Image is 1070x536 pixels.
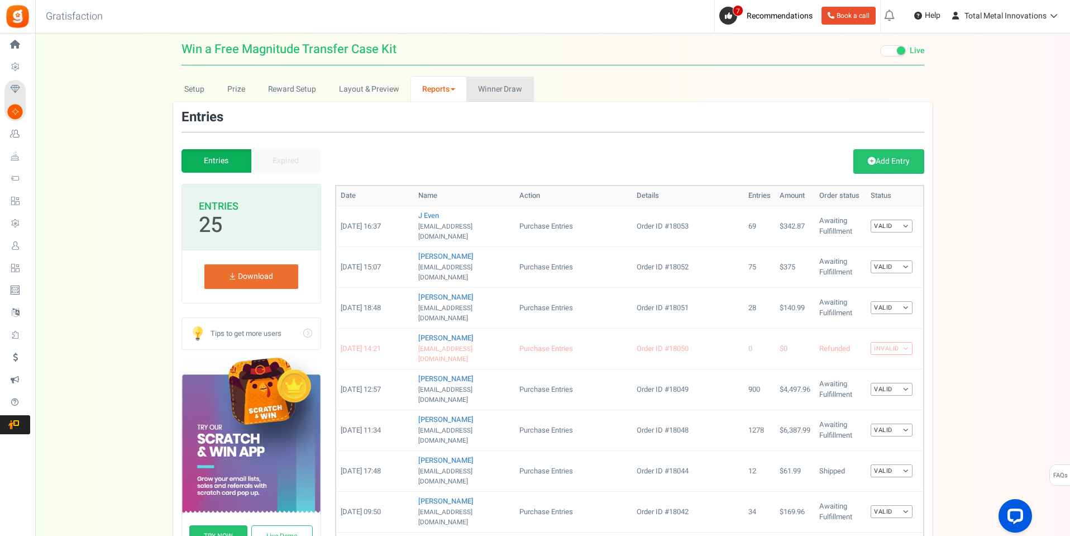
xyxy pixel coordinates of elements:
span: Recommendations [747,10,813,22]
span: Help [922,10,940,21]
h3: Gratisfaction [34,6,115,28]
span: 7 [733,5,743,16]
span: Total Metal Innovations [964,10,1047,22]
a: Entries [181,149,251,173]
a: Book a call [821,7,876,25]
a: 7 Recommendations [719,7,817,25]
span: FAQs [1053,465,1068,486]
img: Gratisfaction [5,4,30,29]
a: Go [182,318,321,349]
a: Help [910,7,945,25]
